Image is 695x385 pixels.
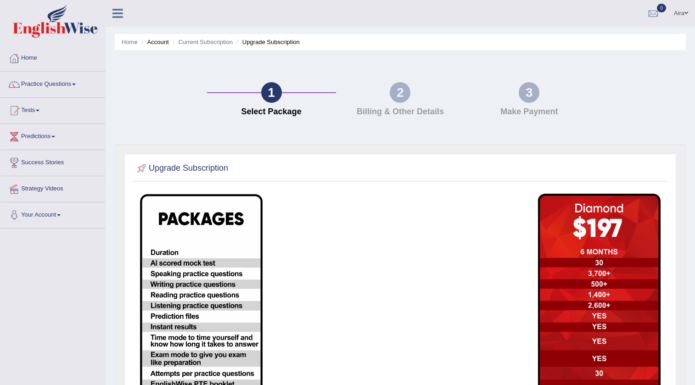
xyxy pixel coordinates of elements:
a: Your Account [0,202,105,225]
div: 2 [390,82,410,103]
a: Predictions [0,124,105,147]
a: Practice Questions [0,72,105,95]
div: 1 [261,82,282,103]
li: Upgrade Subscription [235,38,300,46]
a: Home [0,45,105,68]
h4: Select Package [212,107,331,117]
a: Success Stories [0,150,105,173]
a: Strategy Videos [0,176,105,199]
span: 0 [657,4,666,12]
li: Account [139,38,168,46]
a: Current Subscription [178,39,233,45]
h2: Upgrade Subscription [135,162,228,175]
a: Home [122,39,138,45]
h4: Billing & Other Details [341,107,460,117]
a: Tests [0,98,105,121]
h4: Make Payment [469,107,589,117]
div: 3 [519,82,539,103]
